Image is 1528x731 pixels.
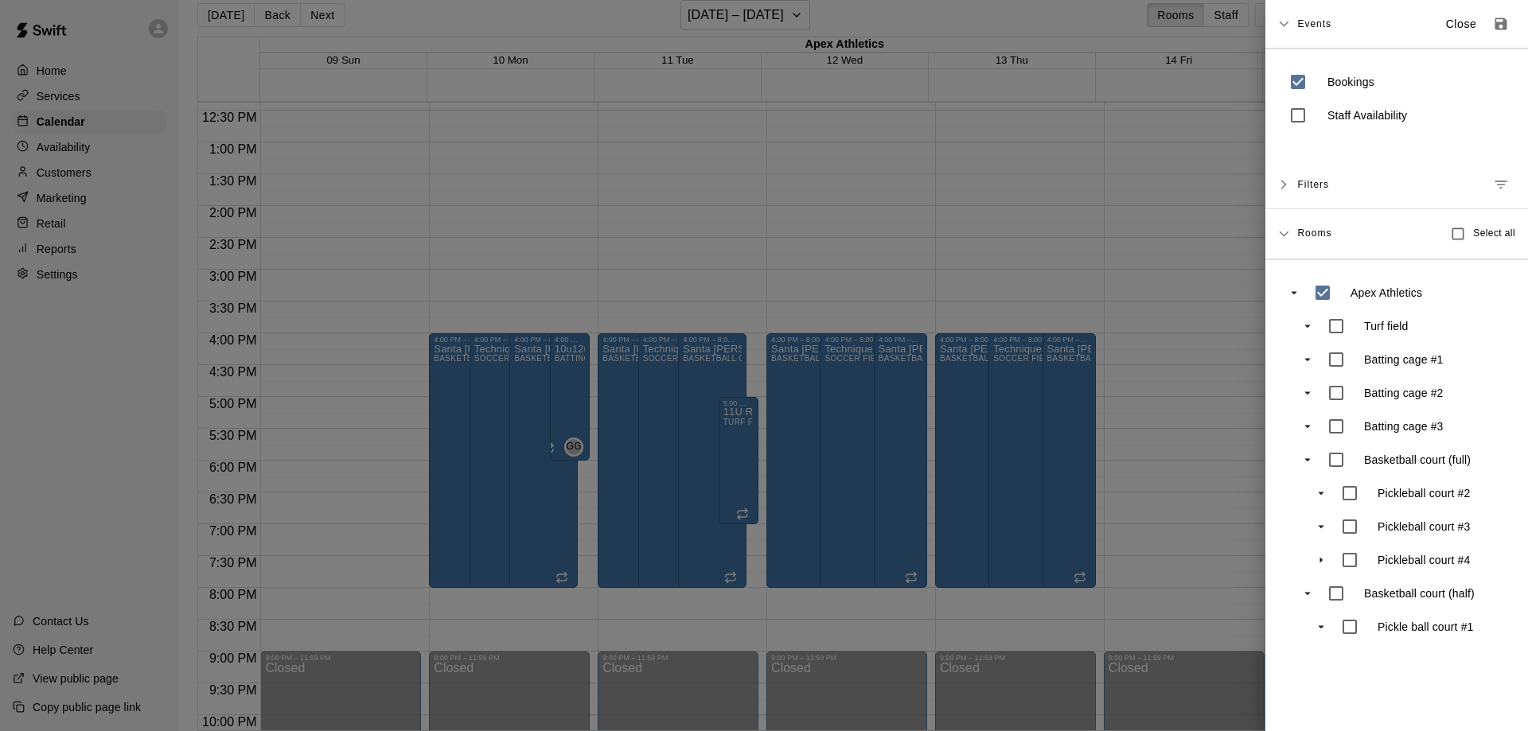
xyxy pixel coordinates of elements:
[1364,318,1408,334] p: Turf field
[1378,552,1470,568] p: Pickleball court #4
[1364,418,1444,434] p: Batting cage #3
[1281,276,1512,644] ul: swift facility view
[1297,170,1329,199] span: Filters
[1473,226,1515,242] span: Select all
[1297,10,1331,38] span: Events
[1351,285,1422,301] p: Apex Athletics
[1327,74,1374,90] p: Bookings
[1327,107,1407,123] p: Staff Availability
[1297,226,1331,239] span: Rooms
[1265,161,1528,209] div: FiltersManage filters
[1265,209,1528,259] div: RoomsSelect all
[1364,585,1475,601] p: Basketball court (half)
[1378,485,1470,501] p: Pickleball court #2
[1378,619,1474,635] p: Pickle ball court #1
[1487,170,1515,199] button: Manage filters
[1378,519,1470,535] p: Pickleball court #3
[1446,16,1477,33] p: Close
[1436,11,1487,37] button: Close sidebar
[1487,10,1515,38] button: Save as default view
[1364,385,1444,401] p: Batting cage #2
[1364,352,1444,367] p: Batting cage #1
[1364,452,1471,468] p: Basketball court (full)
